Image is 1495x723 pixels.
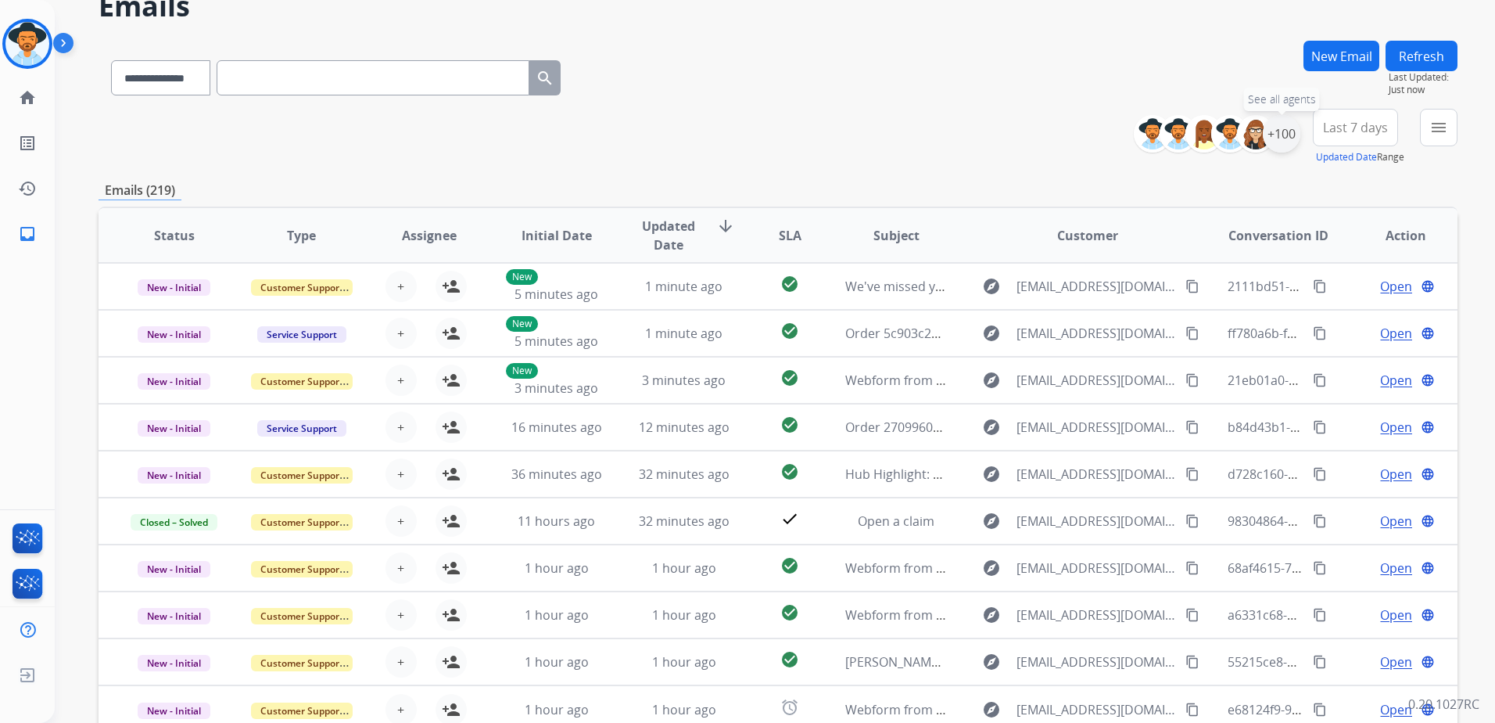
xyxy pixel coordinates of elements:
[442,277,461,296] mat-icon: person_add
[511,419,602,436] span: 16 minutes ago
[652,701,716,718] span: 1 hour ago
[1421,514,1435,528] mat-icon: language
[1380,512,1412,531] span: Open
[397,512,404,531] span: +
[780,603,799,622] mat-icon: check_circle
[138,420,210,437] span: New - Initial
[506,269,538,285] p: New
[639,466,730,483] span: 32 minutes ago
[251,373,353,390] span: Customer Support
[845,419,954,436] span: Order 2709960026
[1386,41,1457,71] button: Refresh
[251,279,353,296] span: Customer Support
[1408,695,1479,714] p: 0.20.1027RC
[397,371,404,390] span: +
[1303,41,1379,71] button: New Email
[652,653,716,671] span: 1 hour ago
[442,418,461,437] mat-icon: person_add
[397,653,404,671] span: +
[442,559,461,577] mat-icon: person_add
[385,599,417,631] button: +
[1185,326,1199,340] mat-icon: content_copy
[506,363,538,379] p: New
[1421,279,1435,293] mat-icon: language
[251,514,353,531] span: Customer Support
[639,419,730,436] span: 12 minutes ago
[1313,703,1327,717] mat-icon: content_copy
[1313,608,1327,622] mat-icon: content_copy
[845,606,1199,624] span: Webform from [EMAIL_ADDRESS][DOMAIN_NAME] on [DATE]
[138,373,210,390] span: New - Initial
[1228,226,1328,245] span: Conversation ID
[251,655,353,671] span: Customer Support
[251,467,353,484] span: Customer Support
[1185,608,1199,622] mat-icon: content_copy
[1380,559,1412,577] span: Open
[982,371,1001,390] mat-icon: explore
[1421,420,1435,434] mat-icon: language
[18,134,37,153] mat-icon: list_alt
[1323,124,1388,131] span: Last 7 days
[652,606,716,624] span: 1 hour ago
[1421,373,1435,387] mat-icon: language
[1316,151,1377,164] button: Updated Date
[1421,326,1435,340] mat-icon: language
[1313,561,1327,575] mat-icon: content_copy
[514,379,598,397] span: 3 minutes ago
[1228,278,1473,295] span: 2111bd51-270d-455d-b6a5-ead2e69c4ba8
[442,653,461,671] mat-icon: person_add
[779,226,801,245] span: SLA
[18,179,37,198] mat-icon: history
[385,318,417,349] button: +
[780,509,799,528] mat-icon: check
[1185,279,1199,293] mat-icon: content_copy
[780,698,799,717] mat-icon: alarm
[1263,115,1300,153] div: +100
[251,608,353,624] span: Customer Support
[402,226,457,245] span: Assignee
[1248,92,1316,107] span: See all agents
[1228,606,1468,624] span: a6331c68-43b2-4a8e-ac93-4862585d0349
[982,653,1001,671] mat-icon: explore
[845,466,1258,483] span: Hub Highlight: Simplify Claims. Protect Margins. Deliver Better Service.
[1421,608,1435,622] mat-icon: language
[138,326,210,343] span: New - Initial
[780,556,799,575] mat-icon: check_circle
[1313,420,1327,434] mat-icon: content_copy
[1228,513,1471,530] span: 98304864-d5a7-4ed0-921a-4e8079211be7
[1330,208,1457,263] th: Action
[385,646,417,678] button: +
[982,700,1001,719] mat-icon: explore
[525,606,589,624] span: 1 hour ago
[525,653,589,671] span: 1 hour ago
[506,316,538,332] p: New
[1228,559,1459,577] span: 68af4615-74e6-4f5e-b33a-374fca295626
[99,181,181,200] p: Emails (219)
[1313,326,1327,340] mat-icon: content_copy
[18,225,37,243] mat-icon: inbox
[397,277,404,296] span: +
[1421,561,1435,575] mat-icon: language
[1016,465,1177,484] span: [EMAIL_ADDRESS][DOMAIN_NAME]
[1016,606,1177,624] span: [EMAIL_ADDRESS][DOMAIN_NAME]
[845,278,954,295] span: We've missed you.
[385,412,417,443] button: +
[397,324,404,343] span: +
[138,608,210,624] span: New - Initial
[780,322,799,340] mat-icon: check_circle
[716,217,735,236] mat-icon: arrow_downward
[257,326,346,343] span: Service Support
[982,324,1001,343] mat-icon: explore
[1380,700,1412,719] span: Open
[1380,324,1412,343] span: Open
[1380,371,1412,390] span: Open
[1389,71,1457,84] span: Last Updated:
[982,559,1001,577] mat-icon: explore
[845,653,982,671] span: [PERSON_NAME]- Claim
[633,217,704,254] span: Updated Date
[1421,703,1435,717] mat-icon: language
[1228,325,1457,342] span: ff780a6b-fb07-47e0-acb5-e530fa53997c
[845,372,1199,389] span: Webform from [EMAIL_ADDRESS][DOMAIN_NAME] on [DATE]
[1421,467,1435,481] mat-icon: language
[1380,465,1412,484] span: Open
